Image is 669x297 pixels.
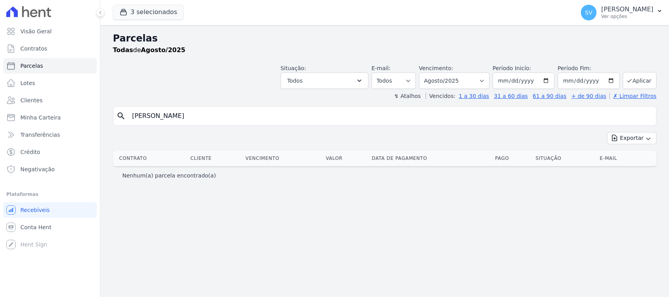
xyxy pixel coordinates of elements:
i: search [116,111,126,121]
span: Contratos [20,45,47,53]
a: Parcelas [3,58,97,74]
p: [PERSON_NAME] [601,5,653,13]
input: Buscar por nome do lote ou do cliente [127,108,653,124]
span: Todos [287,76,303,85]
label: Período Fim: [558,64,620,72]
th: Data de Pagamento [369,150,492,166]
p: Ver opções [601,13,653,20]
button: 3 selecionados [113,5,184,20]
span: Minha Carteira [20,114,61,121]
p: de [113,45,185,55]
a: Transferências [3,127,97,143]
a: ✗ Limpar Filtros [609,93,656,99]
button: SV [PERSON_NAME] Ver opções [575,2,669,24]
span: Negativação [20,165,55,173]
th: E-mail [596,150,644,166]
span: Lotes [20,79,35,87]
a: Conta Hent [3,219,97,235]
a: 1 a 30 dias [459,93,489,99]
a: Negativação [3,161,97,177]
th: Valor [323,150,368,166]
strong: Todas [113,46,133,54]
p: Nenhum(a) parcela encontrado(a) [122,172,216,179]
a: Recebíveis [3,202,97,218]
th: Situação [532,150,596,166]
button: Exportar [607,132,656,144]
th: Vencimento [242,150,323,166]
label: Vencimento: [419,65,453,71]
a: + de 90 dias [571,93,606,99]
label: Vencidos: [426,93,455,99]
div: Plataformas [6,190,94,199]
strong: Agosto/2025 [141,46,185,54]
a: 61 a 90 dias [533,93,566,99]
label: Situação: [281,65,306,71]
a: Minha Carteira [3,110,97,125]
a: Contratos [3,41,97,56]
label: Período Inicío: [493,65,531,71]
a: 31 a 60 dias [494,93,528,99]
button: Aplicar [623,72,656,89]
a: Crédito [3,144,97,160]
h2: Parcelas [113,31,656,45]
span: Crédito [20,148,40,156]
th: Contrato [113,150,187,166]
th: Cliente [187,150,243,166]
a: Visão Geral [3,24,97,39]
label: E-mail: [372,65,391,71]
span: Recebíveis [20,206,50,214]
button: Todos [281,72,368,89]
span: Transferências [20,131,60,139]
label: ↯ Atalhos [394,93,421,99]
span: Conta Hent [20,223,51,231]
a: Clientes [3,92,97,108]
span: Parcelas [20,62,43,70]
th: Pago [492,150,532,166]
span: Clientes [20,96,42,104]
a: Lotes [3,75,97,91]
span: Visão Geral [20,27,52,35]
span: SV [585,10,592,15]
